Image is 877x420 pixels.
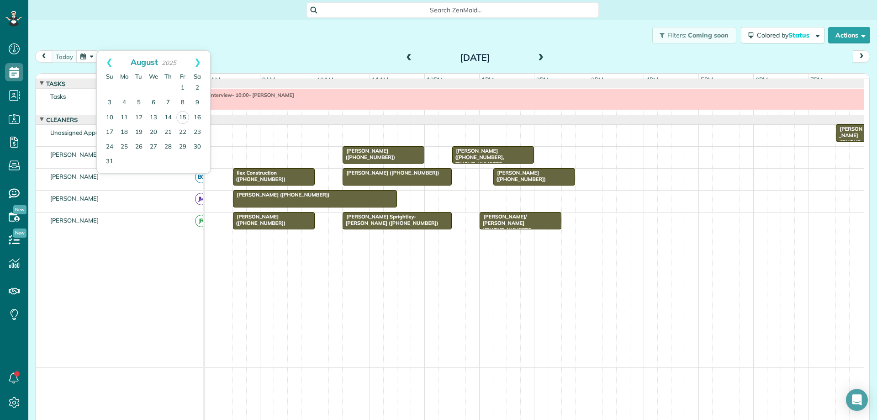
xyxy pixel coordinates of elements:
span: Filters: [667,31,687,39]
span: JM [195,193,207,205]
a: Prev [97,51,122,74]
a: 31 [102,154,117,169]
span: BC [195,171,207,183]
span: Thursday [164,73,172,80]
a: 12 [132,111,146,125]
a: 29 [175,140,190,154]
span: 12pm [425,76,444,83]
a: 8 [175,96,190,110]
a: 7 [161,96,175,110]
a: 24 [102,140,117,154]
a: 28 [161,140,175,154]
span: Status [788,31,811,39]
span: 10am [315,76,336,83]
button: Colored byStatus [741,27,824,43]
span: 7pm [808,76,824,83]
a: 15 [176,111,189,124]
button: prev [35,50,53,63]
span: [PERSON_NAME] [48,151,101,158]
span: Wednesday [149,73,158,80]
a: 27 [146,140,161,154]
span: Interview- 10:00- [PERSON_NAME] [205,92,295,98]
a: 3 [102,96,117,110]
a: 9 [190,96,205,110]
span: [PERSON_NAME] Sprightley-[PERSON_NAME] ([PHONE_NUMBER]) [342,213,439,226]
a: 20 [146,125,161,140]
span: Sunday [106,73,113,80]
span: Tasks [48,93,68,100]
a: 2 [190,81,205,96]
span: Friday [180,73,185,80]
a: 21 [161,125,175,140]
span: Tasks [44,80,67,87]
span: August [131,57,158,67]
button: Actions [828,27,870,43]
a: 17 [102,125,117,140]
a: 16 [190,111,205,125]
a: Next [185,51,210,74]
span: 1pm [480,76,496,83]
a: 1 [175,81,190,96]
button: next [853,50,870,63]
span: JR [195,215,207,227]
a: 6 [146,96,161,110]
span: 2025 [162,59,176,66]
a: 4 [117,96,132,110]
a: 22 [175,125,190,140]
a: 30 [190,140,205,154]
span: [PERSON_NAME] ([PHONE_NUMBER]) [493,170,546,182]
h2: [DATE] [418,53,532,63]
span: Ilex Construction ([PHONE_NUMBER]) [232,170,286,182]
span: 8am [205,76,222,83]
span: 3pm [589,76,605,83]
span: New [13,205,26,214]
span: Saturday [194,73,201,80]
span: Cleaners [44,116,79,123]
span: Colored by [757,31,813,39]
a: 10 [102,111,117,125]
button: today [52,50,77,63]
span: [PERSON_NAME]/ [PERSON_NAME] ([PHONE_NUMBER]) [479,213,533,233]
span: [PERSON_NAME] [48,217,101,224]
span: Coming soon [688,31,729,39]
a: 19 [132,125,146,140]
span: [PERSON_NAME] ([PHONE_NUMBER]) [835,126,862,158]
a: 11 [117,111,132,125]
span: [PERSON_NAME] ([PHONE_NUMBER]) [342,148,396,160]
span: 6pm [754,76,770,83]
span: 5pm [699,76,715,83]
a: 23 [190,125,205,140]
span: 9am [260,76,277,83]
a: 18 [117,125,132,140]
span: New [13,229,26,238]
span: Tuesday [135,73,142,80]
a: 13 [146,111,161,125]
div: Open Intercom Messenger [846,389,868,411]
span: [PERSON_NAME] ([PHONE_NUMBER]) [232,191,330,198]
a: 26 [132,140,146,154]
span: [PERSON_NAME] ([PHONE_NUMBER], [PHONE_NUMBER]) [452,148,504,167]
a: 5 [132,96,146,110]
span: [PERSON_NAME] [48,173,101,180]
span: 4pm [644,76,660,83]
a: 25 [117,140,132,154]
span: Monday [120,73,128,80]
span: Unassigned Appointments [48,129,125,136]
a: 14 [161,111,175,125]
span: 11am [370,76,391,83]
span: [PERSON_NAME] ([PHONE_NUMBER]) [232,213,286,226]
span: 2pm [534,76,550,83]
span: [PERSON_NAME] [48,195,101,202]
span: [PERSON_NAME] ([PHONE_NUMBER]) [342,170,440,176]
